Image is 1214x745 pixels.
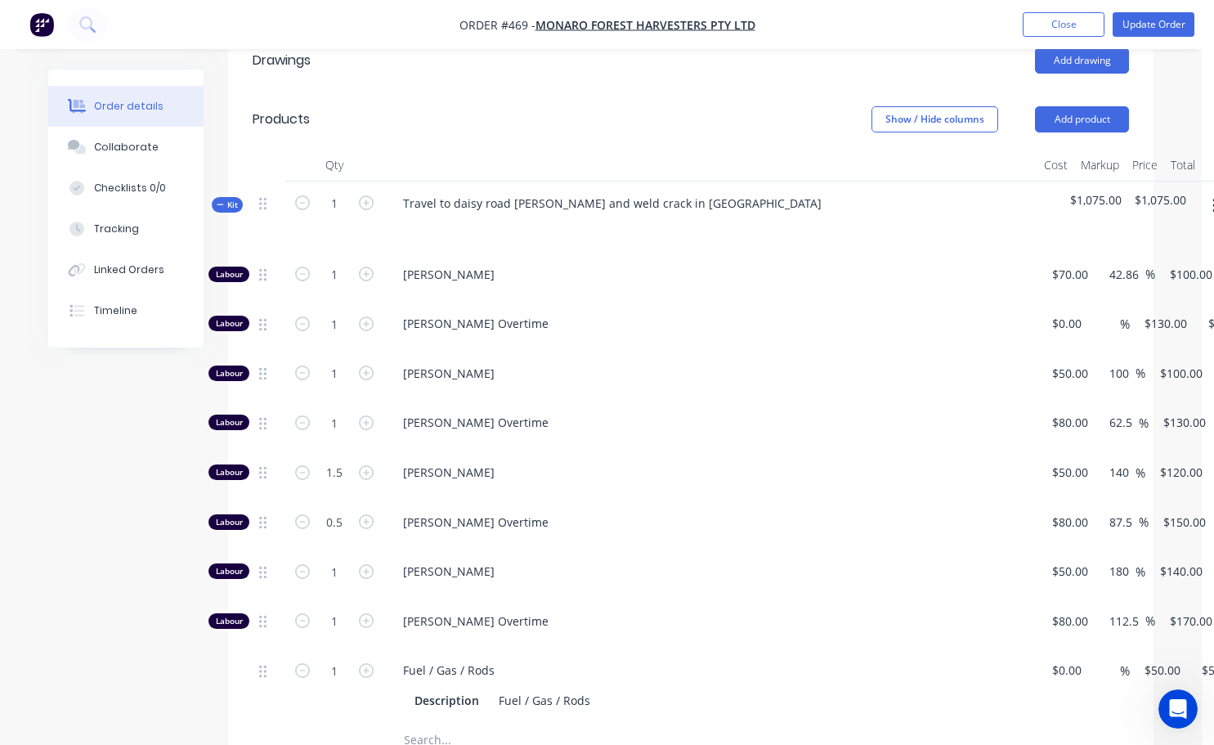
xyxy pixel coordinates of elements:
[1136,464,1145,482] span: %
[1139,414,1149,433] span: %
[1070,191,1122,209] span: $1,075.00
[1145,612,1155,631] span: %
[48,209,204,249] button: Tracking
[403,365,1031,382] span: [PERSON_NAME]
[212,197,243,213] div: Kit
[1135,191,1186,209] span: $1,075.00
[1145,265,1155,284] span: %
[253,51,311,70] div: Drawings
[1023,12,1104,37] button: Close
[403,464,1031,481] span: [PERSON_NAME]
[94,303,137,318] div: Timeline
[94,99,164,114] div: Order details
[1158,689,1198,729] iframe: Intercom live chat
[492,689,597,712] div: Fuel / Gas / Rods
[94,140,159,155] div: Collaborate
[94,181,166,195] div: Checklists 0/0
[1120,662,1130,680] span: %
[94,222,139,236] div: Tracking
[285,149,383,182] div: Qty
[48,290,204,331] button: Timeline
[535,17,755,33] a: Monaro Forest Harvesters Pty Ltd
[208,613,249,629] div: Labour
[94,263,164,277] div: Linked Orders
[403,266,1031,283] span: [PERSON_NAME]
[48,127,204,168] button: Collaborate
[208,366,249,381] div: Labour
[459,17,535,33] span: Order #469 -
[390,658,508,682] div: Fuel / Gas / Rods
[29,12,54,37] img: Factory
[403,315,1031,332] span: [PERSON_NAME] Overtime
[1136,364,1145,383] span: %
[1035,47,1129,74] button: Add drawing
[871,106,998,132] button: Show / Hide columns
[208,415,249,430] div: Labour
[208,465,249,480] div: Labour
[253,110,310,129] div: Products
[408,689,486,712] div: Description
[403,514,1031,531] span: [PERSON_NAME] Overtime
[1164,149,1202,182] div: Total
[403,563,1031,580] span: [PERSON_NAME]
[1139,513,1149,532] span: %
[403,414,1031,431] span: [PERSON_NAME] Overtime
[217,199,238,211] span: Kit
[1136,563,1145,581] span: %
[208,563,249,579] div: Labour
[1120,315,1130,334] span: %
[1035,106,1129,132] button: Add product
[208,316,249,331] div: Labour
[1074,149,1126,182] div: Markup
[208,267,249,282] div: Labour
[48,249,204,290] button: Linked Orders
[48,168,204,209] button: Checklists 0/0
[390,191,835,215] div: Travel to daisy road [PERSON_NAME] and weld crack in [GEOGRAPHIC_DATA]
[1037,149,1074,182] div: Cost
[1126,149,1164,182] div: Price
[208,514,249,530] div: Labour
[403,613,1031,630] span: [PERSON_NAME] Overtime
[1113,12,1194,37] button: Update Order
[48,86,204,127] button: Order details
